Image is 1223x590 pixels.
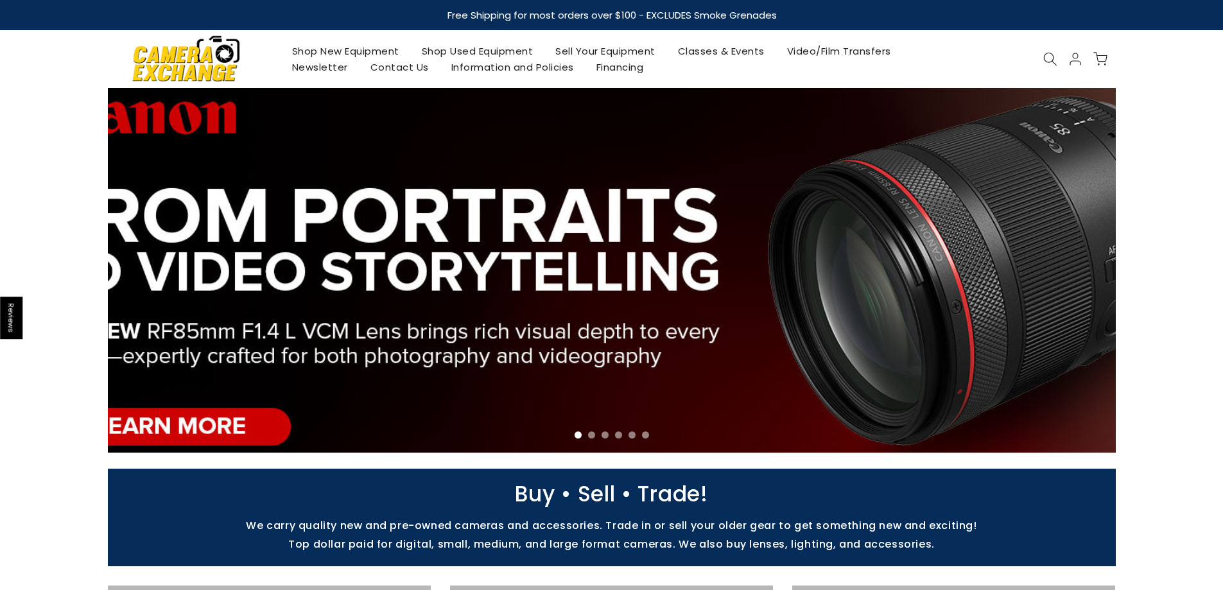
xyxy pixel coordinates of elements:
[629,431,636,438] li: Page dot 5
[101,538,1122,550] p: Top dollar paid for digital, small, medium, and large format cameras. We also buy lenses, lightin...
[588,431,595,438] li: Page dot 2
[440,59,585,75] a: Information and Policies
[281,43,410,59] a: Shop New Equipment
[666,43,776,59] a: Classes & Events
[642,431,649,438] li: Page dot 6
[281,59,359,75] a: Newsletter
[575,431,582,438] li: Page dot 1
[585,59,655,75] a: Financing
[544,43,667,59] a: Sell Your Equipment
[101,488,1122,500] p: Buy • Sell • Trade!
[776,43,902,59] a: Video/Film Transfers
[447,8,776,22] strong: Free Shipping for most orders over $100 - EXCLUDES Smoke Grenades
[602,431,609,438] li: Page dot 3
[101,519,1122,532] p: We carry quality new and pre-owned cameras and accessories. Trade in or sell your older gear to g...
[615,431,622,438] li: Page dot 4
[410,43,544,59] a: Shop Used Equipment
[359,59,440,75] a: Contact Us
